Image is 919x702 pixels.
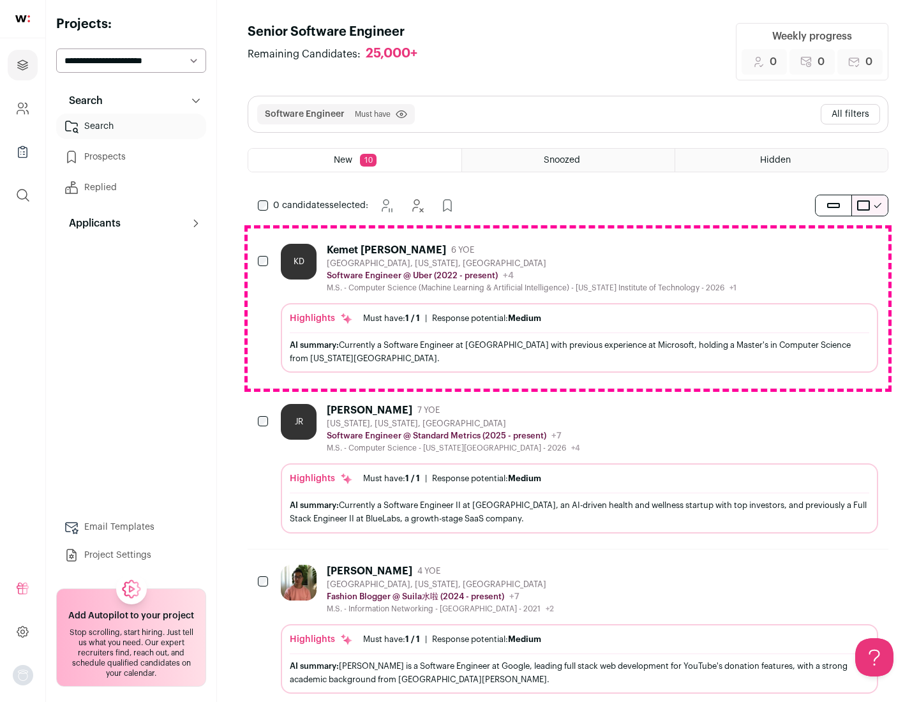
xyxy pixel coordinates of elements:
[281,404,878,533] a: JR [PERSON_NAME] 7 YOE [US_STATE], [US_STATE], [GEOGRAPHIC_DATA] Software Engineer @ Standard Met...
[551,431,562,440] span: +7
[355,109,391,119] span: Must have
[290,659,869,686] div: [PERSON_NAME] is a Software Engineer at Google, leading full stack web development for YouTube's ...
[327,244,446,257] div: Kemet [PERSON_NAME]
[290,633,353,646] div: Highlights
[56,514,206,540] a: Email Templates
[772,29,852,44] div: Weekly progress
[290,498,869,525] div: Currently a Software Engineer II at [GEOGRAPHIC_DATA], an AI-driven health and wellness startup w...
[363,474,420,484] div: Must have:
[327,404,412,417] div: [PERSON_NAME]
[865,54,872,70] span: 0
[327,565,412,578] div: [PERSON_NAME]
[248,23,430,41] h1: Senior Software Engineer
[366,46,417,62] div: 25,000+
[508,314,541,322] span: Medium
[281,404,317,440] div: JR
[508,635,541,643] span: Medium
[281,244,317,280] div: KD
[363,474,541,484] ul: |
[363,313,420,324] div: Must have:
[13,665,33,685] img: nopic.png
[56,15,206,33] h2: Projects:
[56,588,206,687] a: Add Autopilot to your project Stop scrolling, start hiring. Just tell us what you need. Our exper...
[373,193,399,218] button: Snooze
[290,312,353,325] div: Highlights
[290,472,353,485] div: Highlights
[417,405,440,415] span: 7 YOE
[327,258,736,269] div: [GEOGRAPHIC_DATA], [US_STATE], [GEOGRAPHIC_DATA]
[509,592,519,601] span: +7
[770,54,777,70] span: 0
[451,245,474,255] span: 6 YOE
[13,665,33,685] button: Open dropdown
[15,15,30,22] img: wellfound-shorthand-0d5821cbd27db2630d0214b213865d53afaa358527fdda9d0ea32b1df1b89c2c.svg
[327,604,554,614] div: M.S. - Information Networking - [GEOGRAPHIC_DATA] - 2021
[273,201,329,210] span: 0 candidates
[729,284,736,292] span: +1
[334,156,352,165] span: New
[281,565,317,601] img: ebffc8b94a612106133ad1a79c5dcc917f1f343d62299c503ebb759c428adb03.jpg
[327,283,736,293] div: M.S. - Computer Science (Machine Learning & Artificial Intelligence) - [US_STATE] Institute of Te...
[503,271,514,280] span: +4
[56,114,206,139] a: Search
[290,501,339,509] span: AI summary:
[508,474,541,482] span: Medium
[56,88,206,114] button: Search
[56,211,206,236] button: Applicants
[56,144,206,170] a: Prospects
[462,149,675,172] a: Snoozed
[327,419,580,429] div: [US_STATE], [US_STATE], [GEOGRAPHIC_DATA]
[327,431,546,441] p: Software Engineer @ Standard Metrics (2025 - present)
[405,314,420,322] span: 1 / 1
[675,149,888,172] a: Hidden
[8,137,38,167] a: Company Lists
[360,154,377,167] span: 10
[760,156,791,165] span: Hidden
[821,104,880,124] button: All filters
[8,93,38,124] a: Company and ATS Settings
[8,50,38,80] a: Projects
[417,566,440,576] span: 4 YOE
[290,341,339,349] span: AI summary:
[265,108,345,121] button: Software Engineer
[273,199,368,212] span: selected:
[571,444,580,452] span: +4
[432,634,541,645] div: Response potential:
[405,635,420,643] span: 1 / 1
[855,638,893,676] iframe: Help Scout Beacon - Open
[327,579,554,590] div: [GEOGRAPHIC_DATA], [US_STATE], [GEOGRAPHIC_DATA]
[404,193,430,218] button: Hide
[363,313,541,324] ul: |
[248,47,361,62] span: Remaining Candidates:
[290,338,869,365] div: Currently a Software Engineer at [GEOGRAPHIC_DATA] with previous experience at Microsoft, holding...
[327,271,498,281] p: Software Engineer @ Uber (2022 - present)
[61,216,121,231] p: Applicants
[544,156,580,165] span: Snoozed
[432,474,541,484] div: Response potential:
[327,592,504,602] p: Fashion Blogger @ Suila水啦 (2024 - present)
[432,313,541,324] div: Response potential:
[290,662,339,670] span: AI summary:
[363,634,541,645] ul: |
[818,54,825,70] span: 0
[281,565,878,694] a: [PERSON_NAME] 4 YOE [GEOGRAPHIC_DATA], [US_STATE], [GEOGRAPHIC_DATA] Fashion Blogger @ Suila水啦 (2...
[61,93,103,108] p: Search
[56,542,206,568] a: Project Settings
[363,634,420,645] div: Must have:
[546,605,554,613] span: +2
[64,627,198,678] div: Stop scrolling, start hiring. Just tell us what you need. Our expert recruiters find, reach out, ...
[405,474,420,482] span: 1 / 1
[327,443,580,453] div: M.S. - Computer Science - [US_STATE][GEOGRAPHIC_DATA] - 2026
[281,244,878,373] a: KD Kemet [PERSON_NAME] 6 YOE [GEOGRAPHIC_DATA], [US_STATE], [GEOGRAPHIC_DATA] Software Engineer @...
[435,193,460,218] button: Add to Prospects
[68,609,194,622] h2: Add Autopilot to your project
[56,175,206,200] a: Replied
